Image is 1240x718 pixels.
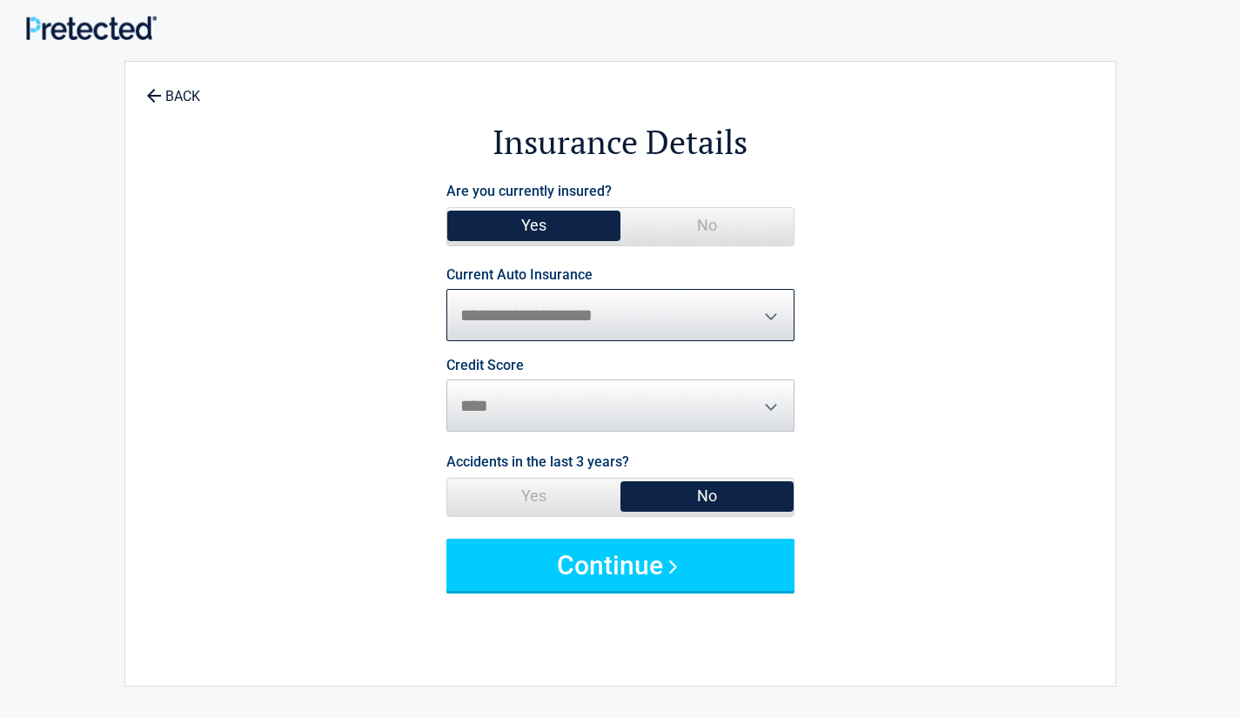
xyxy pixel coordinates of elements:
button: Continue [446,539,794,591]
label: Credit Score [446,359,524,372]
h2: Insurance Details [221,120,1020,164]
a: BACK [143,73,204,104]
label: Accidents in the last 3 years? [446,450,629,473]
span: No [620,479,794,513]
label: Are you currently insured? [446,179,612,203]
span: Yes [447,479,620,513]
span: Yes [447,208,620,243]
label: Current Auto Insurance [446,268,593,282]
span: No [620,208,794,243]
img: Main Logo [26,16,157,39]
